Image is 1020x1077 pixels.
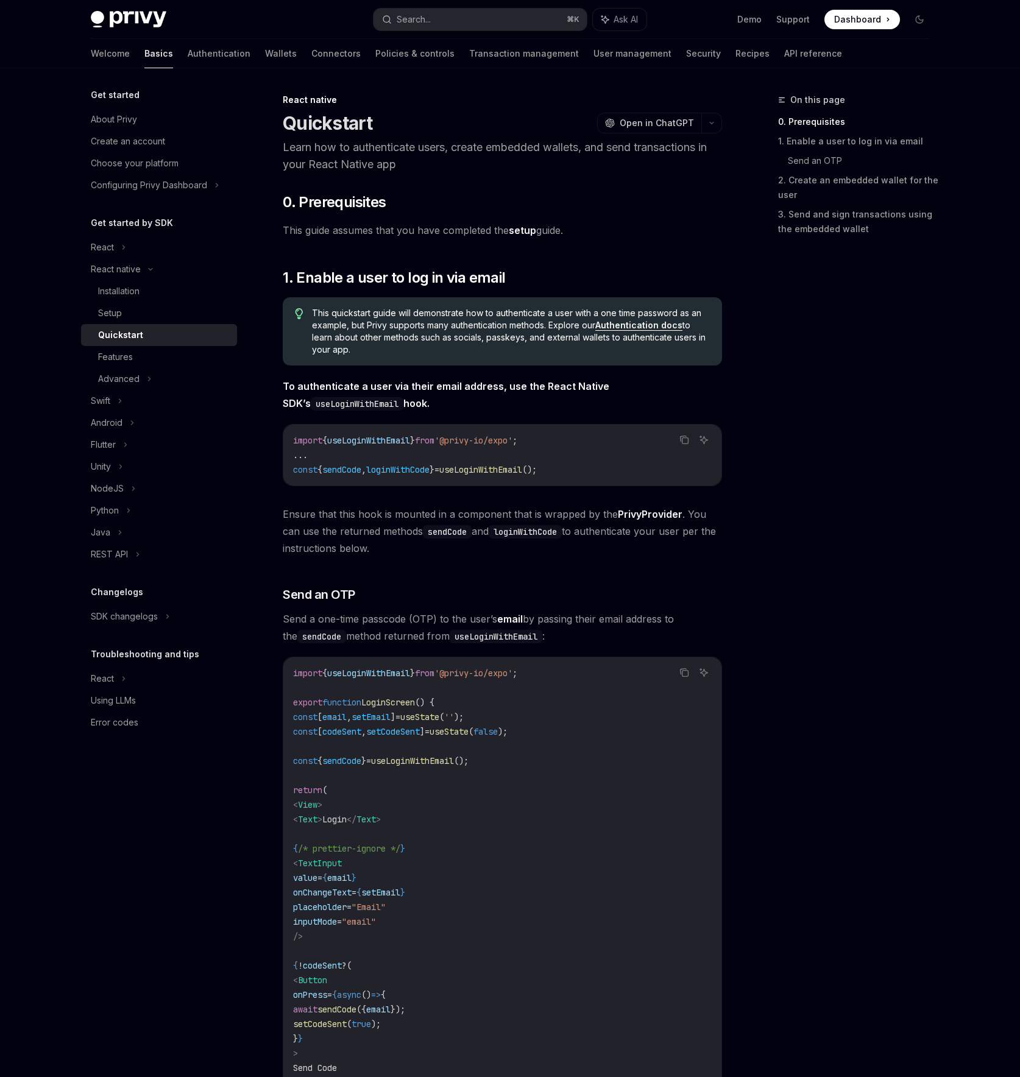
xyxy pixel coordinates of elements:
span: ! [298,960,303,971]
div: Python [91,503,119,518]
span: const [293,726,317,737]
span: } [430,464,434,475]
span: ( [347,1019,352,1029]
span: = [366,755,371,766]
span: [ [317,726,322,737]
a: Policies & controls [375,39,455,68]
span: email [322,712,347,722]
div: Features [98,350,133,364]
span: = [337,916,342,927]
span: < [293,858,298,869]
span: { [356,887,361,898]
h5: Get started [91,88,140,102]
div: Android [91,415,122,430]
span: (); [454,755,469,766]
span: placeholder [293,902,347,913]
span: useState [430,726,469,737]
span: On this page [790,93,845,107]
a: Security [686,39,721,68]
span: '@privy-io/expo' [434,435,512,446]
div: REST API [91,547,128,562]
span: () [361,989,371,1000]
span: /* prettier-ignore */ [298,843,400,854]
h5: Changelogs [91,585,143,599]
div: Choose your platform [91,156,179,171]
span: ] [391,712,395,722]
a: API reference [784,39,842,68]
div: Java [91,525,110,540]
strong: To authenticate a user via their email address, use the React Native SDK’s hook. [283,380,609,409]
span: ); [498,726,508,737]
span: ( [439,712,444,722]
span: LoginScreen [361,697,415,708]
span: Send Code [293,1062,337,1073]
h1: Quickstart [283,112,373,134]
span: ({ [356,1004,366,1015]
span: } [298,1033,303,1044]
a: Dashboard [824,10,900,29]
span: inputMode [293,916,337,927]
span: ( [322,785,327,796]
span: = [352,887,356,898]
a: Support [776,13,810,26]
span: Button [298,975,327,986]
span: ( [469,726,473,737]
span: { [381,989,386,1000]
span: export [293,697,322,708]
button: Ask AI [696,432,712,448]
span: => [371,989,381,1000]
span: email [366,1004,391,1015]
span: (); [522,464,537,475]
button: Search...⌘K [374,9,587,30]
a: Installation [81,280,237,302]
span: "Email" [352,902,386,913]
span: Send an OTP [283,586,355,603]
span: true [352,1019,371,1029]
span: < [293,975,298,986]
span: { [293,960,298,971]
div: About Privy [91,112,137,127]
span: loginWithCode [366,464,430,475]
span: '' [444,712,454,722]
div: Error codes [91,715,138,730]
span: = [317,872,322,883]
code: loginWithCode [489,525,562,538]
code: useLoginWithEmail [450,630,542,643]
a: 1. Enable a user to log in via email [778,132,939,151]
div: React [91,671,114,686]
span: } [400,843,405,854]
a: About Privy [81,108,237,130]
span: false [473,726,498,737]
span: sendCode [322,464,361,475]
button: Ask AI [593,9,646,30]
span: > [293,1048,298,1059]
span: } [410,668,415,679]
span: useLoginWithEmail [371,755,454,766]
span: {async [332,989,361,1000]
span: ... [293,450,308,461]
button: Copy the contents from the code block [676,665,692,680]
a: Connectors [311,39,361,68]
span: useLoginWithEmail [327,435,410,446]
span: TextInput [298,858,342,869]
span: value [293,872,317,883]
span: ⌘ K [567,15,579,24]
span: const [293,755,317,766]
span: codeSent [322,726,361,737]
span: { [322,668,327,679]
a: Error codes [81,712,237,733]
span: } [352,872,356,883]
span: }); [391,1004,405,1015]
span: from [415,668,434,679]
code: sendCode [423,525,472,538]
span: > [376,814,381,825]
span: codeSent [303,960,342,971]
a: Using LLMs [81,690,237,712]
span: ? [342,960,347,971]
div: Configuring Privy Dashboard [91,178,207,192]
a: Transaction management [469,39,579,68]
img: dark logo [91,11,166,28]
span: Dashboard [834,13,881,26]
span: < [293,814,298,825]
a: setup [509,224,536,237]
